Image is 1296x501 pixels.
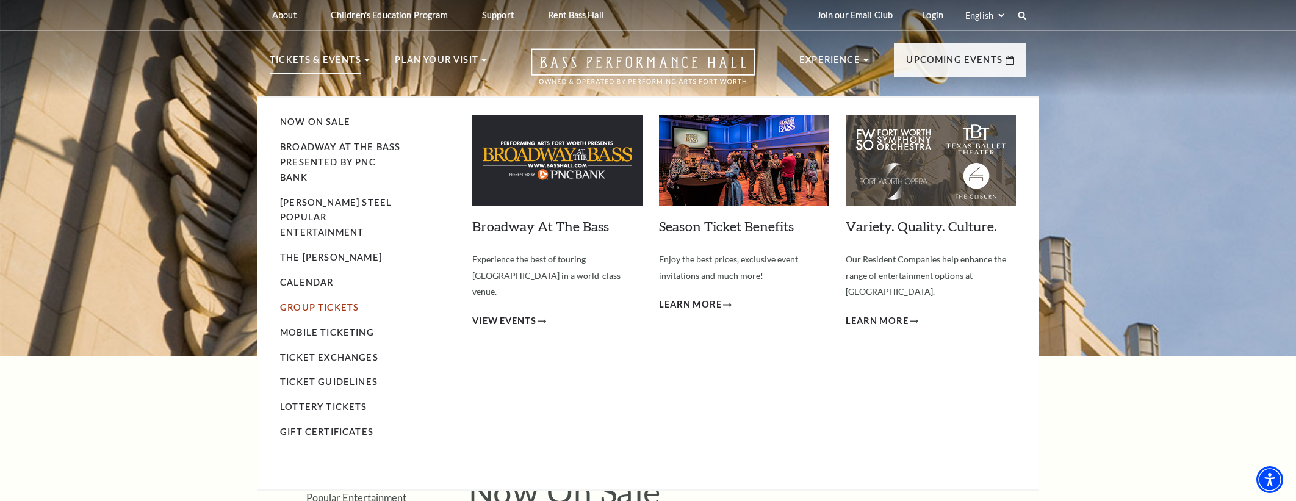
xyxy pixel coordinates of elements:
a: Variety. Quality. Culture. [846,218,997,234]
a: The [PERSON_NAME] [280,252,382,262]
p: Tickets & Events [270,52,361,74]
a: View Events [472,314,546,329]
a: Mobile Ticketing [280,327,374,337]
p: Plan Your Visit [395,52,478,74]
p: Enjoy the best prices, exclusive event invitations and much more! [659,251,829,284]
p: Experience [799,52,860,74]
a: Gift Certificates [280,427,373,437]
img: Season Ticket Benefits [659,115,829,206]
div: Accessibility Menu [1256,466,1283,493]
a: Calendar [280,277,333,287]
span: Learn More [846,314,909,329]
img: Variety. Quality. Culture. [846,115,1016,206]
a: Learn More Variety. Quality. Culture. [846,314,918,329]
p: Children's Education Program [331,10,448,20]
a: Lottery Tickets [280,402,367,412]
p: Our Resident Companies help enhance the range of entertainment options at [GEOGRAPHIC_DATA]. [846,251,1016,300]
p: Rent Bass Hall [548,10,604,20]
a: Now On Sale [280,117,350,127]
a: Broadway At The Bass presented by PNC Bank [280,142,400,182]
a: Season Ticket Benefits [659,218,794,234]
p: Support [482,10,514,20]
p: Upcoming Events [906,52,1003,74]
a: Broadway At The Bass [472,218,609,234]
p: Experience the best of touring [GEOGRAPHIC_DATA] in a world-class venue. [472,251,643,300]
img: Broadway At The Bass [472,115,643,206]
p: About [272,10,297,20]
a: Learn More Season Ticket Benefits [659,297,732,312]
span: View Events [472,314,536,329]
a: Ticket Guidelines [280,377,378,387]
a: [PERSON_NAME] Steel Popular Entertainment [280,197,392,238]
span: Learn More [659,297,722,312]
a: Group Tickets [280,302,359,312]
a: Ticket Exchanges [280,352,378,362]
a: Open this option [487,48,799,96]
select: Select: [963,10,1006,21]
